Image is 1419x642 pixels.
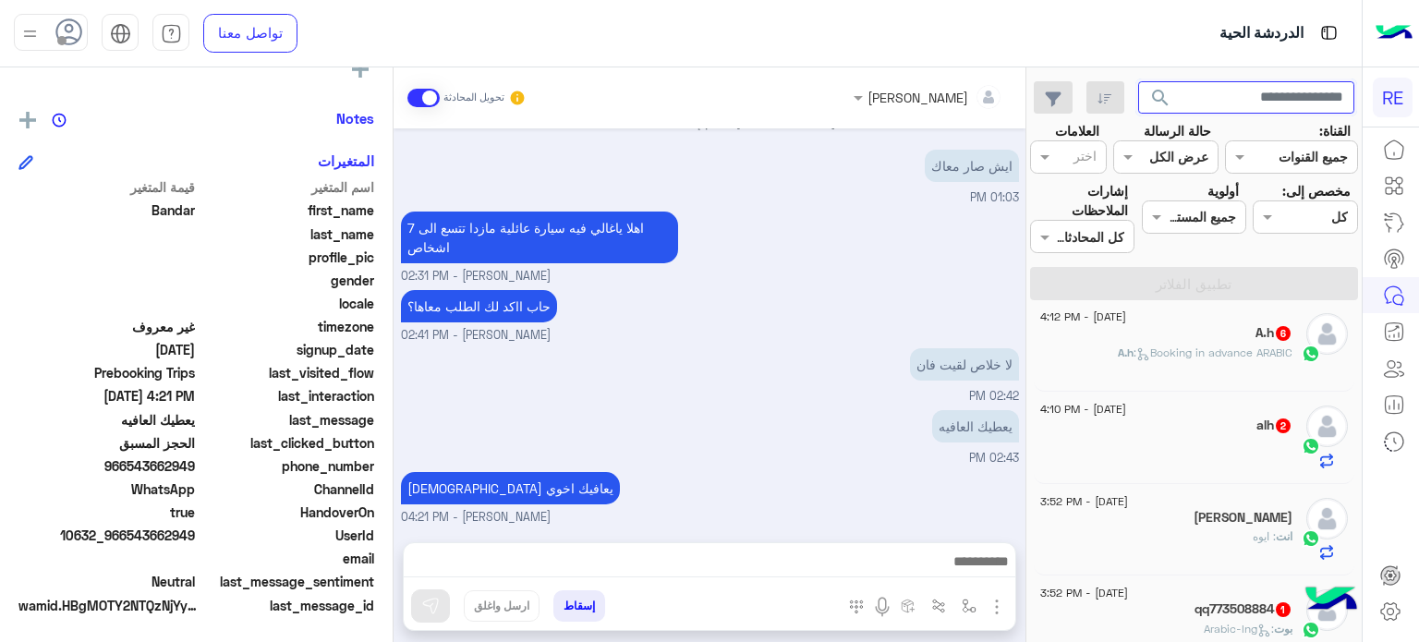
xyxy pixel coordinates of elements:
[199,456,375,476] span: phone_number
[401,290,557,322] p: 26/8/2025, 2:41 PM
[18,271,195,290] span: null
[1373,78,1413,117] div: RE
[1302,529,1320,548] img: WhatsApp
[962,599,976,613] img: select flow
[18,526,195,545] span: 10632_966543662949
[1040,585,1128,601] span: [DATE] - 3:52 PM
[1306,406,1348,447] img: defaultAdmin.png
[1194,510,1292,526] h5: أبو عبدالرحمن
[110,23,131,44] img: tab
[401,268,551,285] span: [PERSON_NAME] - 02:31 PM
[199,271,375,290] span: gender
[1306,313,1348,355] img: defaultAdmin.png
[18,456,195,476] span: 966543662949
[52,113,67,127] img: notes
[1030,267,1358,300] button: تطبيق الفلاتر
[893,590,924,621] button: create order
[464,590,540,622] button: ارسل واغلق
[1134,345,1292,359] span: : Booking in advance ARABIC
[199,572,375,591] span: last_message_sentiment
[1274,622,1292,636] span: بوت
[1317,21,1340,44] img: tab
[203,14,297,53] a: تواصل معنا
[1149,87,1171,109] span: search
[18,433,195,453] span: الحجز المسبق
[18,572,195,591] span: 0
[199,433,375,453] span: last_clicked_button
[421,597,440,615] img: send message
[199,479,375,499] span: ChannelId
[1040,401,1126,418] span: [DATE] - 4:10 PM
[18,549,195,568] span: null
[18,177,195,197] span: قيمة المتغير
[1219,21,1304,46] p: الدردشة الحية
[19,112,36,128] img: add
[1195,601,1292,617] h5: qq773508884
[18,596,203,615] span: wamid.HBgMOTY2NTQzNjYyOTQ5FQIAEhgUM0E0NTM1NkI4NDVBOTc1NkNFQUQA
[401,212,678,263] p: 26/8/2025, 2:31 PM
[1282,181,1351,200] label: مخصص إلى:
[18,200,195,220] span: Bandar
[925,150,1019,182] p: 26/8/2025, 1:03 PM
[18,294,195,313] span: null
[954,590,985,621] button: select flow
[199,294,375,313] span: locale
[199,317,375,336] span: timezone
[1204,622,1274,636] span: : Arabic-lng
[18,317,195,336] span: غير معروف
[970,190,1019,204] span: 01:03 PM
[1055,121,1099,140] label: العلامات
[1040,309,1126,325] span: [DATE] - 4:12 PM
[18,363,195,382] span: Prebooking Trips
[199,410,375,430] span: last_message
[1207,181,1239,200] label: أولوية
[18,410,195,430] span: يعطيك العافيه
[1256,418,1292,433] h5: alh
[1040,493,1128,510] span: [DATE] - 3:52 PM
[969,451,1019,465] span: 02:43 PM
[1302,621,1320,639] img: WhatsApp
[199,177,375,197] span: اسم المتغير
[199,503,375,522] span: HandoverOn
[199,200,375,220] span: first_name
[199,248,375,267] span: profile_pic
[18,386,195,406] span: 2025-08-26T13:21:53.056Z
[318,152,374,169] h6: المتغيرات
[1299,568,1364,633] img: hulul-logo.png
[199,224,375,244] span: last_name
[336,110,374,127] h6: Notes
[1276,418,1291,433] span: 2
[1253,529,1276,543] span: ايوه
[401,472,620,504] p: 26/8/2025, 4:21 PM
[1118,345,1134,359] span: A.h
[1030,181,1128,221] label: إشارات الملاحظات
[18,479,195,499] span: 2
[18,22,42,45] img: profile
[199,340,375,359] span: signup_date
[401,509,551,527] span: [PERSON_NAME] - 04:21 PM
[1306,498,1348,539] img: defaultAdmin.png
[199,526,375,545] span: UserId
[1302,345,1320,363] img: WhatsApp
[1302,437,1320,455] img: WhatsApp
[931,599,946,613] img: Trigger scenario
[1255,325,1292,341] h5: A.h
[1276,326,1291,341] span: 6
[207,596,374,615] span: last_message_id
[1073,146,1099,170] div: اختر
[1319,121,1351,140] label: القناة:
[901,599,916,613] img: create order
[443,91,504,105] small: تحويل المحادثة
[18,340,195,359] span: 2024-11-01T18:20:25.011Z
[199,549,375,568] span: email
[1144,121,1211,140] label: حالة الرسالة
[1376,14,1413,53] img: Logo
[18,503,195,522] span: true
[910,348,1019,381] p: 26/8/2025, 2:42 PM
[924,590,954,621] button: Trigger scenario
[1138,81,1183,121] button: search
[932,410,1019,442] p: 26/8/2025, 2:43 PM
[199,363,375,382] span: last_visited_flow
[401,327,551,345] span: [PERSON_NAME] - 02:41 PM
[986,596,1008,618] img: send attachment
